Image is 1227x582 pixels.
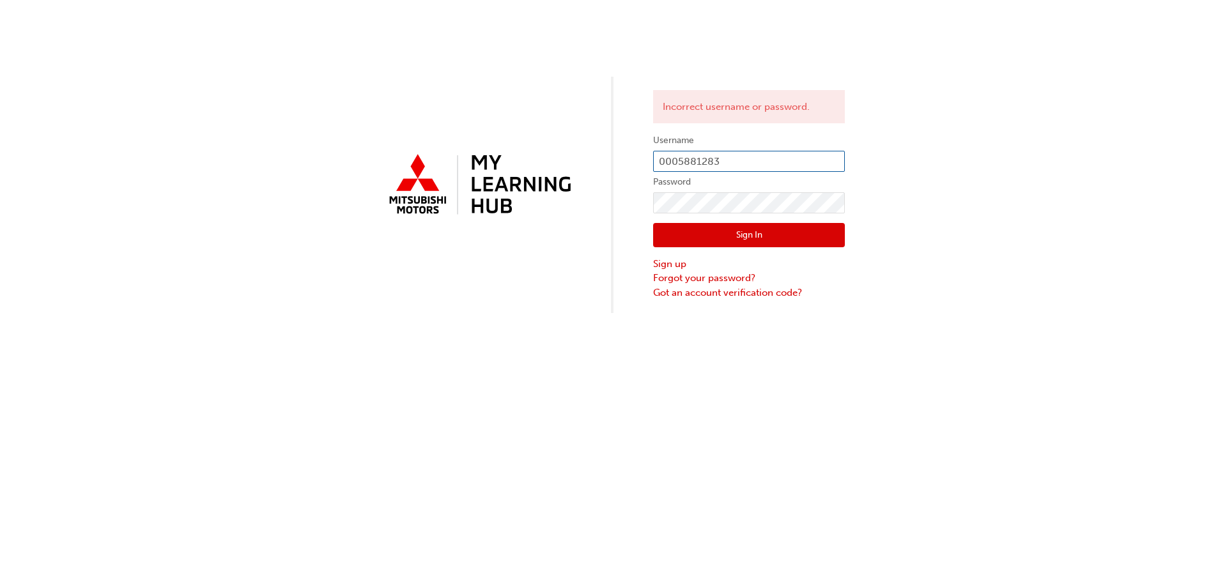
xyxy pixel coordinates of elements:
[653,151,845,172] input: Username
[653,271,845,286] a: Forgot your password?
[653,286,845,300] a: Got an account verification code?
[653,90,845,124] div: Incorrect username or password.
[382,149,574,222] img: mmal
[653,257,845,272] a: Sign up
[653,133,845,148] label: Username
[653,174,845,190] label: Password
[653,223,845,247] button: Sign In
